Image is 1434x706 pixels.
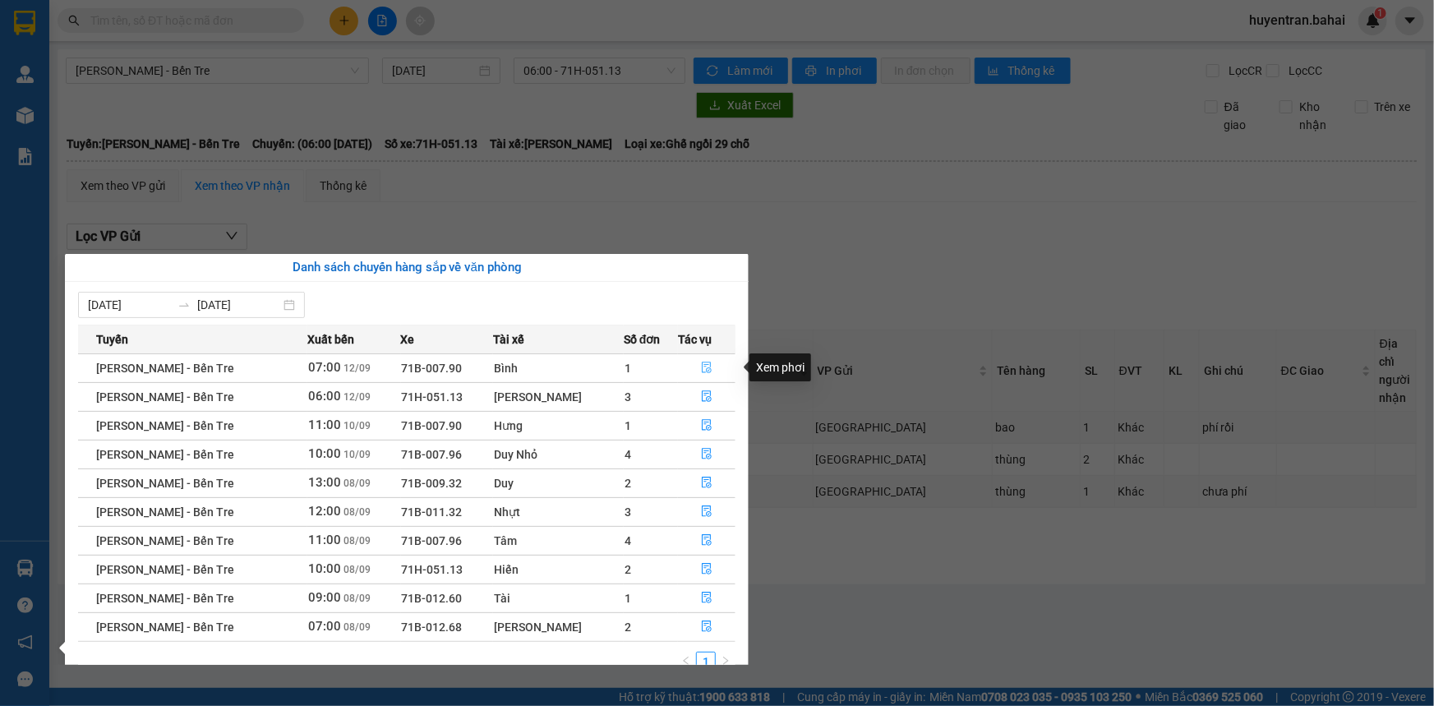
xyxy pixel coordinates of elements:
span: 07:00 [308,360,341,375]
span: 11:00 [308,418,341,432]
span: file-done [701,419,712,432]
button: left [676,652,696,671]
div: Xem phơi [749,353,811,381]
div: Tâm [494,532,623,550]
button: file-done [679,441,735,468]
span: 07:00 [308,619,341,634]
span: 71B-007.96 [402,448,463,461]
span: 08/09 [344,535,371,547]
span: file-done [701,592,712,605]
span: 3 [625,390,631,404]
span: 12:00 [308,504,341,519]
div: Hiến [494,561,623,579]
span: 08/09 [344,564,371,575]
span: to [178,298,191,311]
div: [PERSON_NAME] [494,388,623,406]
span: Tác vụ [678,330,712,348]
span: 08/09 [344,621,371,633]
span: Số đơn [624,330,661,348]
span: 4 [625,448,631,461]
span: file-done [701,563,712,576]
span: [PERSON_NAME] - Bến Tre [96,563,234,576]
span: right [721,656,731,666]
span: 10:00 [308,561,341,576]
li: 1 [696,652,716,671]
button: file-done [679,556,735,583]
input: Đến ngày [197,296,280,314]
span: 2 [625,563,631,576]
span: 10/09 [344,449,371,460]
span: [PERSON_NAME] - Bến Tre [96,534,234,547]
div: Tài [494,589,623,607]
span: 71B-007.90 [402,419,463,432]
span: 4 [625,534,631,547]
span: [PERSON_NAME] - Bến Tre [96,592,234,605]
span: [PERSON_NAME] - Bến Tre [96,621,234,634]
div: Duy Nhỏ [494,445,623,464]
li: Next Page [716,652,735,671]
span: 12/09 [344,391,371,403]
span: 10:00 [308,446,341,461]
span: 06:00 [308,389,341,404]
span: 1 [625,592,631,605]
span: [PERSON_NAME] - Bến Tre [96,505,234,519]
span: Tài xế [493,330,524,348]
span: Xuất bến [307,330,354,348]
span: [PERSON_NAME] - Bến Tre [96,419,234,432]
li: Previous Page [676,652,696,671]
div: Hưng [494,417,623,435]
span: 08/09 [344,593,371,604]
span: file-done [701,505,712,519]
button: file-done [679,413,735,439]
span: [PERSON_NAME] - Bến Tre [96,362,234,375]
span: [PERSON_NAME] - Bến Tre [96,477,234,490]
span: 71B-012.60 [402,592,463,605]
div: Duy [494,474,623,492]
div: Bình [494,359,623,377]
span: 71B-012.68 [402,621,463,634]
span: 1 [625,419,631,432]
span: swap-right [178,298,191,311]
span: file-done [701,448,712,461]
span: 1 [625,362,631,375]
span: file-done [701,390,712,404]
button: file-done [679,585,735,611]
span: file-done [701,621,712,634]
button: file-done [679,499,735,525]
button: right [716,652,735,671]
span: left [681,656,691,666]
span: [PERSON_NAME] - Bến Tre [96,390,234,404]
span: 71H-051.13 [402,563,463,576]
div: Danh sách chuyến hàng sắp về văn phòng [78,258,735,278]
a: 1 [697,653,715,671]
span: file-done [701,477,712,490]
span: 71H-051.13 [402,390,463,404]
div: [PERSON_NAME] [494,618,623,636]
span: 11:00 [308,533,341,547]
input: Từ ngày [88,296,171,314]
span: [PERSON_NAME] - Bến Tre [96,448,234,461]
span: 09:00 [308,590,341,605]
span: Tuyến [96,330,128,348]
button: file-done [679,470,735,496]
button: file-done [679,528,735,554]
div: Nhựt [494,503,623,521]
span: 08/09 [344,506,371,518]
span: 71B-009.32 [402,477,463,490]
span: 71B-007.90 [402,362,463,375]
span: 71B-011.32 [402,505,463,519]
span: 2 [625,477,631,490]
span: Xe [401,330,415,348]
span: file-done [701,534,712,547]
span: 12/09 [344,362,371,374]
span: 71B-007.96 [402,534,463,547]
button: file-done [679,355,735,381]
button: file-done [679,614,735,640]
span: 3 [625,505,631,519]
span: 10/09 [344,420,371,431]
span: file-done [701,362,712,375]
button: file-done [679,384,735,410]
span: 13:00 [308,475,341,490]
span: 2 [625,621,631,634]
span: 08/09 [344,478,371,489]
